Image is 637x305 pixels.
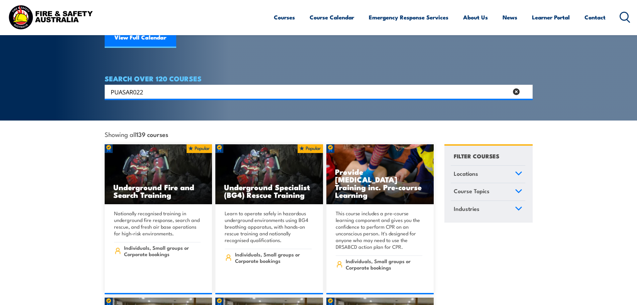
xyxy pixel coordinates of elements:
span: Showing all [105,131,168,138]
span: Individuals, Small groups or Corporate bookings [346,258,422,271]
form: Search form [112,87,510,96]
a: View Full Calendar [105,28,176,48]
a: About Us [463,8,488,26]
a: Industries [451,201,525,218]
a: Underground Fire and Search Training [105,144,212,205]
img: Low Voltage Rescue and Provide CPR [326,144,434,205]
h4: FILTER COURSES [454,151,499,160]
a: News [503,8,517,26]
a: Course Calendar [310,8,354,26]
a: Underground Specialist (BG4) Rescue Training [215,144,323,205]
span: Course Topics [454,186,490,196]
a: Locations [451,166,525,183]
span: Individuals, Small groups or Corporate bookings [124,244,201,257]
a: Courses [274,8,295,26]
p: Learn to operate safely in hazardous underground environments using BG4 breathing apparatus, with... [225,210,312,243]
img: Underground mine rescue [215,144,323,205]
button: Search magnifier button [521,87,530,96]
a: Learner Portal [532,8,570,26]
input: Search input [111,87,509,97]
a: Contact [585,8,606,26]
h3: Provide [MEDICAL_DATA] Training inc. Pre-course Learning [335,168,425,199]
a: Emergency Response Services [369,8,448,26]
span: Locations [454,169,478,178]
span: Individuals, Small groups or Corporate bookings [235,251,312,264]
h3: Underground Specialist (BG4) Rescue Training [224,183,314,199]
a: Course Topics [451,183,525,201]
p: This course includes a pre-course learning component and gives you the confidence to perform CPR ... [336,210,423,250]
span: Industries [454,204,480,213]
p: Nationally recognised training in underground fire response, search and rescue, and fresh air bas... [114,210,201,237]
h3: Underground Fire and Search Training [113,183,204,199]
img: Underground mine rescue [105,144,212,205]
h4: SEARCH OVER 120 COURSES [105,75,533,82]
strong: 139 courses [136,130,168,139]
a: Provide [MEDICAL_DATA] Training inc. Pre-course Learning [326,144,434,205]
